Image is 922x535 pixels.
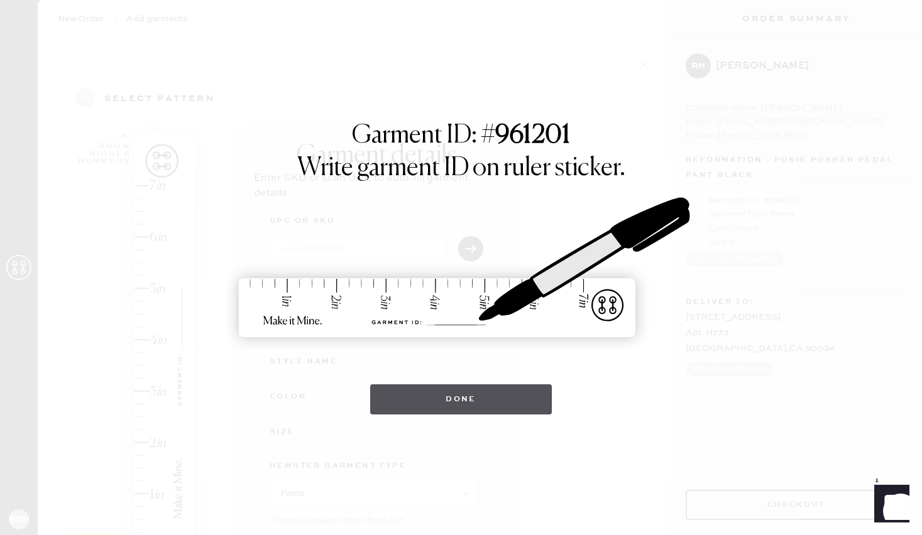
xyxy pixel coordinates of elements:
h1: Garment ID: # [352,121,570,153]
h1: Write garment ID on ruler sticker. [297,153,625,183]
button: Done [370,384,552,414]
img: ruler-sticker-sharpie.svg [226,165,697,372]
strong: 961201 [495,123,570,148]
iframe: Front Chat [862,478,916,532]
